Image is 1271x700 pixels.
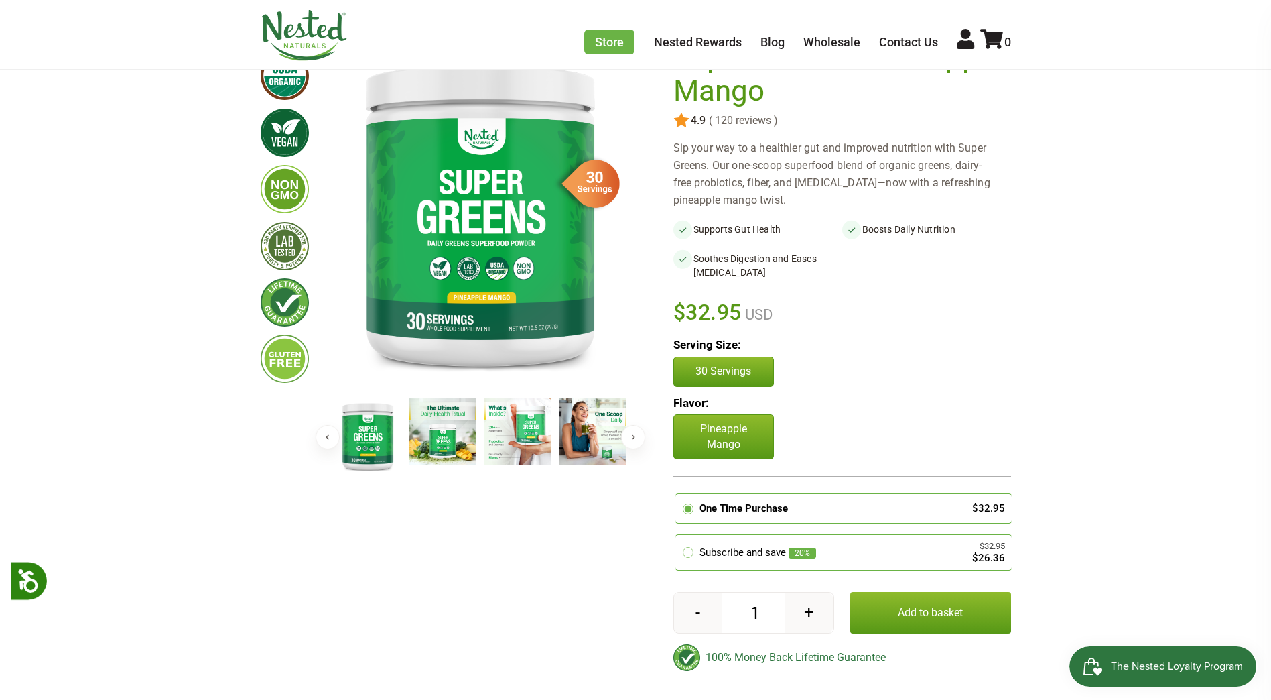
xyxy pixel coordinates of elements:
[742,306,773,323] span: USD
[673,249,842,282] li: Soothes Digestion and Eases [MEDICAL_DATA]
[584,30,634,54] a: Store
[706,115,778,127] span: ( 120 reviews )
[261,222,309,270] img: thirdpartytested
[687,364,760,379] p: 30 Servings
[879,35,938,49] a: Contact Us
[842,220,1011,239] li: Boosts Daily Nutrition
[673,414,774,459] p: Pineapple Mango
[261,278,309,327] img: lifetimeguarantee
[334,398,401,475] img: Super Greens - Pineapple Mango
[261,335,309,383] img: glutenfree
[785,593,833,633] button: +
[409,398,476,465] img: Super Greens - Pineapple Mango
[673,298,742,327] span: $32.95
[673,139,1011,209] div: Sip your way to a healthier gut and improved nutrition with Super Greens. Our one-scoop superfood...
[330,41,630,386] img: Super Greens - Pineapple Mango
[673,396,709,410] b: Flavor:
[673,644,1011,671] div: 100% Money Back Lifetime Guarantee
[316,425,340,449] button: Previous
[673,41,1004,107] h1: Super Greens - Pineapple Mango
[689,115,706,127] span: 4.9
[1004,35,1011,49] span: 0
[261,52,309,100] img: usdaorganic
[673,220,842,239] li: Supports Gut Health
[261,109,309,157] img: vegan
[553,155,620,213] img: sg-servings-30.png
[980,35,1011,49] a: 0
[484,398,551,465] img: Super Greens - Pineapple Mango
[803,35,860,49] a: Wholesale
[673,357,774,386] button: 30 Servings
[760,35,785,49] a: Blog
[559,398,626,465] img: Super Greens - Pineapple Mango
[850,592,1011,634] button: Add to basket
[673,113,689,129] img: star.svg
[1069,646,1258,687] iframe: Button to open loyalty program pop-up
[654,35,742,49] a: Nested Rewards
[261,10,348,61] img: Nested Naturals
[673,644,700,671] img: badge-lifetimeguarantee-color.svg
[621,425,645,449] button: Next
[261,165,309,213] img: gmofree
[673,338,741,351] b: Serving Size:
[674,593,722,633] button: -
